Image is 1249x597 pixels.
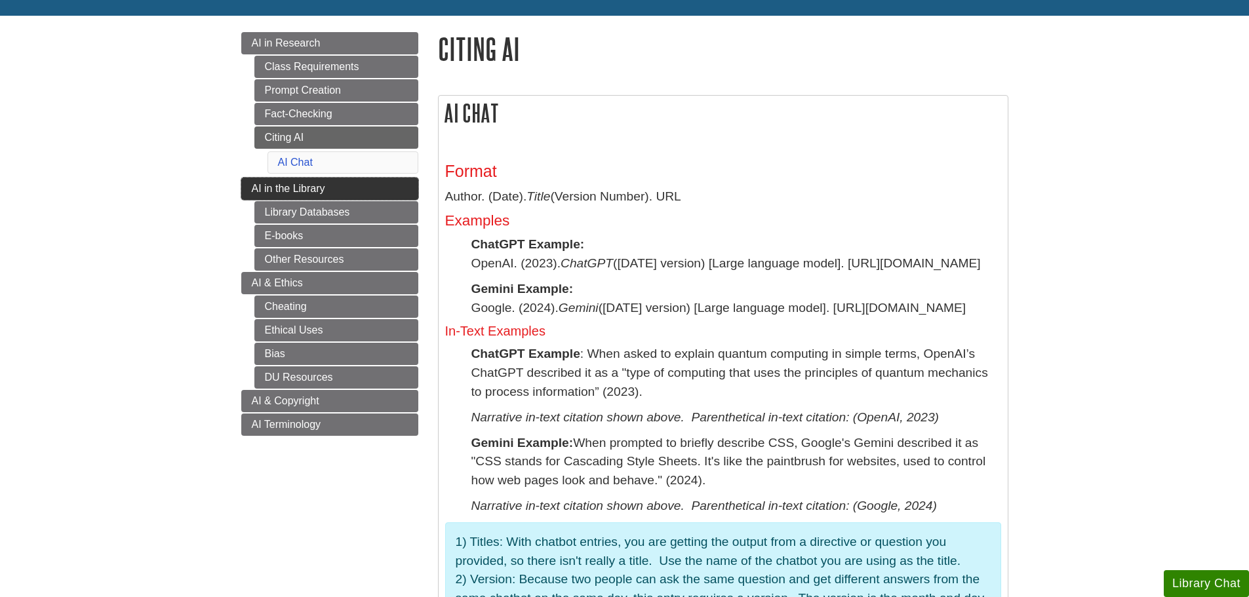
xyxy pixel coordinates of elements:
p: OpenAI. (2023). ([DATE] version) [Large language model]. [URL][DOMAIN_NAME] [471,235,1001,273]
h3: Format [445,162,1001,181]
a: Other Resources [254,248,418,271]
p: Author. (Date). (Version Number). URL [445,187,1001,206]
a: AI in Research [241,32,418,54]
a: DU Resources [254,366,418,389]
i: Title [526,189,550,203]
a: E-books [254,225,418,247]
a: Library Databases [254,201,418,223]
a: Ethical Uses [254,319,418,341]
div: Guide Page Menu [241,32,418,436]
a: AI & Ethics [241,272,418,294]
a: AI Chat [278,157,313,168]
a: Citing AI [254,126,418,149]
p: Google. (2024). ([DATE] version) [Large language model]. [URL][DOMAIN_NAME] [471,280,1001,318]
a: AI & Copyright [241,390,418,412]
p: : When asked to explain quantum computing in simple terms, OpenAI’s ChatGPT described it as a "ty... [471,345,1001,401]
strong: Gemini Example: [471,282,574,296]
span: AI & Copyright [252,395,319,406]
span: AI Terminology [252,419,321,430]
a: Bias [254,343,418,365]
strong: ChatGPT Example: [471,237,585,251]
a: Fact-Checking [254,103,418,125]
h5: In-Text Examples [445,324,1001,338]
button: Library Chat [1164,570,1249,597]
a: Cheating [254,296,418,318]
span: AI in the Library [252,183,325,194]
a: AI in the Library [241,178,418,200]
a: Class Requirements [254,56,418,78]
em: Narrative in-text citation shown above. Parenthetical in-text citation: (Google, 2024) [471,499,937,512]
h4: Examples [445,213,1001,229]
em: ChatGPT [561,256,613,270]
em: Gemini [559,301,599,315]
em: Narrative in-text citation shown above. Parenthetical in-text citation: (OpenAI, 2023) [471,410,940,424]
span: AI & Ethics [252,277,303,288]
strong: Gemini Example: [471,436,574,450]
span: AI in Research [252,37,321,48]
a: AI Terminology [241,414,418,436]
h2: AI Chat [439,96,1008,130]
strong: ChatGPT Example [471,347,580,360]
p: When prompted to briefly describe CSS, Google's Gemini described it as "CSS stands for Cascading ... [471,434,1001,490]
a: Prompt Creation [254,79,418,102]
h1: Citing AI [438,32,1008,66]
